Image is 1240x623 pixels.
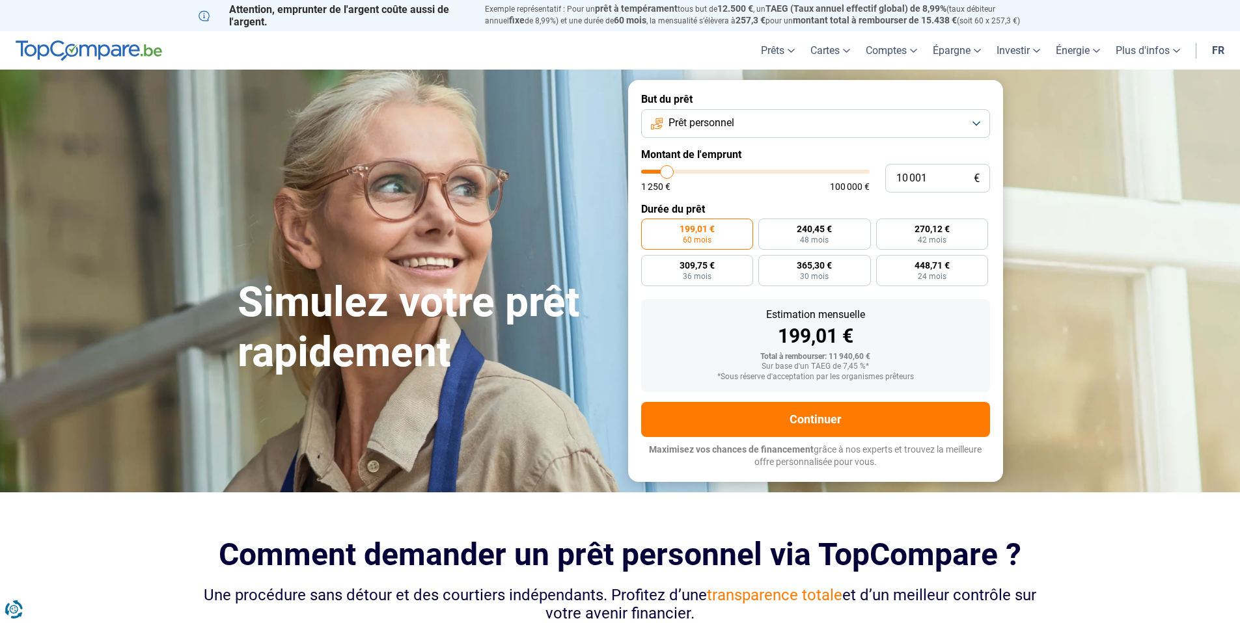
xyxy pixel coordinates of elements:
a: Plus d'infos [1108,31,1188,70]
a: Épargne [925,31,989,70]
span: transparence totale [707,586,842,604]
span: 199,01 € [680,224,715,233]
span: prêt à tempérament [595,3,678,14]
span: fixe [509,15,525,25]
span: 270,12 € [915,224,950,233]
p: Attention, emprunter de l'argent coûte aussi de l'argent. [199,3,469,28]
span: 240,45 € [797,224,832,233]
span: 60 mois [614,15,646,25]
span: 365,30 € [797,261,832,270]
p: Exemple représentatif : Pour un tous but de , un (taux débiteur annuel de 8,99%) et une durée de ... [485,3,1042,27]
a: Énergie [1048,31,1108,70]
span: 60 mois [683,236,711,244]
h2: Comment demander un prêt personnel via TopCompare ? [199,537,1042,572]
div: Sur base d'un TAEG de 7,45 %* [652,362,980,371]
span: € [974,173,980,184]
label: Montant de l'emprunt [641,148,990,161]
h1: Simulez votre prêt rapidement [238,278,613,378]
label: But du prêt [641,93,990,105]
span: Maximisez vos chances de financement [649,444,814,455]
div: Estimation mensuelle [652,310,980,320]
a: Comptes [858,31,925,70]
span: 24 mois [918,272,946,280]
div: Total à rembourser: 11 940,60 € [652,352,980,362]
p: grâce à nos experts et trouvez la meilleure offre personnalisée pour vous. [641,444,990,469]
button: Continuer [641,402,990,437]
span: 309,75 € [680,261,715,270]
span: 48 mois [800,236,829,244]
a: fr [1204,31,1232,70]
span: 448,71 € [915,261,950,270]
a: Prêts [753,31,803,70]
label: Durée du prêt [641,203,990,215]
a: Investir [989,31,1048,70]
div: 199,01 € [652,326,980,346]
span: montant total à rembourser de 15.438 € [793,15,957,25]
span: 257,3 € [736,15,765,25]
div: *Sous réserve d'acceptation par les organismes prêteurs [652,373,980,382]
span: 100 000 € [830,182,870,191]
img: TopCompare [16,40,162,61]
span: 30 mois [800,272,829,280]
span: 42 mois [918,236,946,244]
a: Cartes [803,31,858,70]
span: 36 mois [683,272,711,280]
span: Prêt personnel [668,116,734,130]
span: 12.500 € [717,3,753,14]
span: 1 250 € [641,182,670,191]
span: TAEG (Taux annuel effectif global) de 8,99% [765,3,946,14]
button: Prêt personnel [641,109,990,138]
